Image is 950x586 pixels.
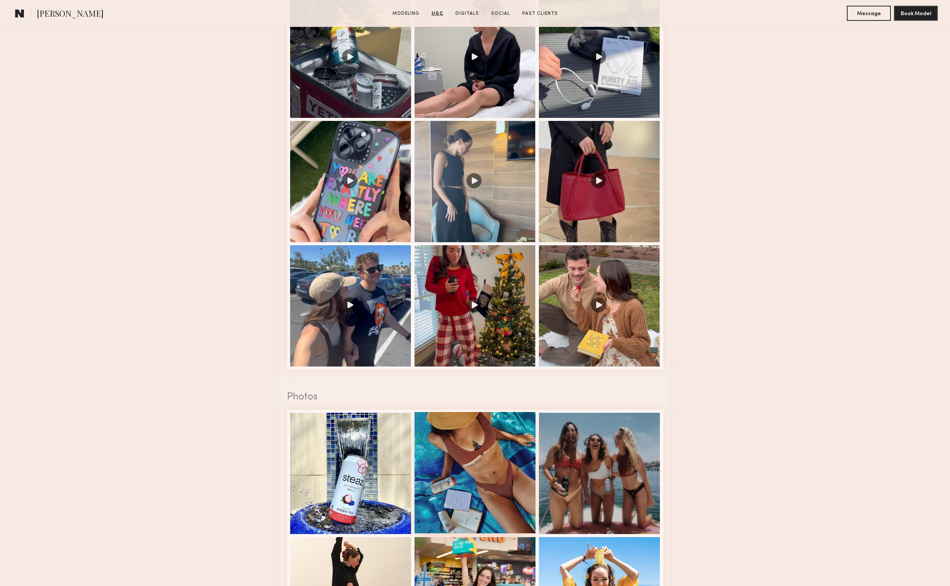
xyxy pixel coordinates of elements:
[894,6,938,21] button: Book Model
[429,10,446,17] a: UGC
[37,8,104,21] span: [PERSON_NAME]
[452,10,482,17] a: Digitals
[847,6,891,21] button: Message
[894,10,938,16] a: Book Model
[287,392,663,402] div: Photos
[389,10,422,17] a: Modeling
[519,10,561,17] a: Past Clients
[488,10,513,17] a: Social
